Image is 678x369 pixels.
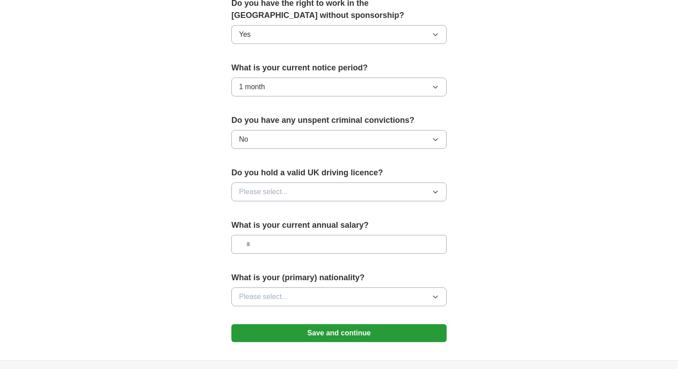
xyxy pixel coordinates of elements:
button: 1 month [231,78,447,96]
span: 1 month [239,82,265,92]
label: What is your current notice period? [231,62,447,74]
span: Yes [239,29,251,40]
label: Do you have any unspent criminal convictions? [231,114,447,126]
button: Please select... [231,182,447,201]
label: What is your current annual salary? [231,219,447,231]
label: Do you hold a valid UK driving licence? [231,167,447,179]
span: Please select... [239,291,288,302]
button: Yes [231,25,447,44]
span: Please select... [239,187,288,197]
button: Please select... [231,287,447,306]
span: No [239,134,248,145]
label: What is your (primary) nationality? [231,272,447,284]
button: No [231,130,447,149]
button: Save and continue [231,324,447,342]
